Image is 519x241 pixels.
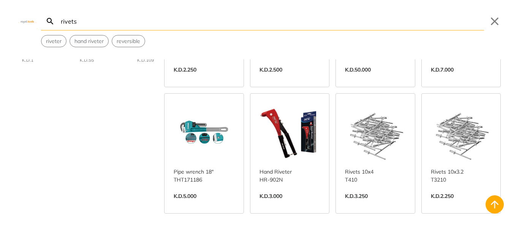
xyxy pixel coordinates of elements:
div: K.D.1 [22,57,33,64]
img: Close [18,19,36,23]
div: Suggestion: hand riveter [70,35,109,47]
button: Select suggestion: hand riveter [70,35,108,47]
button: Back to top [486,195,504,214]
button: Select suggestion: reversible [112,35,145,47]
input: Search… [59,12,484,30]
button: Close [489,15,501,27]
svg: Back to top [489,198,501,211]
span: riveter [46,37,62,45]
div: K.D.55 [80,57,94,64]
div: Suggestion: riveter [41,35,66,47]
svg: Search [46,17,55,26]
button: Select suggestion: riveter [41,35,66,47]
span: reversible [117,37,140,45]
span: hand riveter [74,37,104,45]
div: Suggestion: reversible [112,35,145,47]
div: K.D.109 [137,57,154,64]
